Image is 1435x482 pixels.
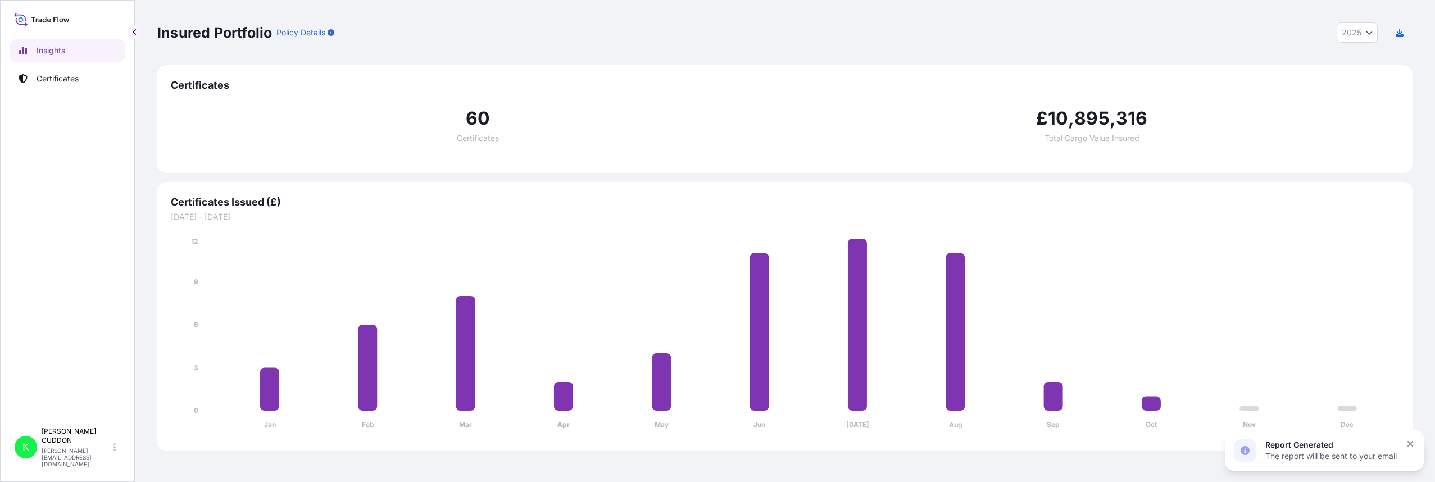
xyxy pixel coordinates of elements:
p: Policy Details [276,27,325,38]
tspan: May [655,420,669,429]
tspan: Apr [557,420,570,429]
span: 316 [1116,110,1148,128]
tspan: 0 [194,406,198,415]
tspan: Sep [1047,420,1060,429]
tspan: Jan [264,420,276,429]
a: Certificates [10,67,125,90]
p: Insured Portfolio [157,24,272,42]
p: [PERSON_NAME] CUDDON [42,427,111,445]
tspan: Oct [1146,420,1157,429]
tspan: 12 [191,237,198,245]
span: Certificates [457,134,499,142]
button: Year Selector [1337,22,1378,43]
tspan: Nov [1243,420,1256,429]
span: 895 [1074,110,1110,128]
tspan: [DATE] [846,420,869,429]
div: Report Generated [1265,439,1397,451]
p: [PERSON_NAME][EMAIL_ADDRESS][DOMAIN_NAME] [42,447,111,467]
p: Certificates [37,73,79,84]
span: 10 [1048,110,1068,128]
span: K [22,442,29,453]
span: Certificates Issued (£) [171,195,1399,209]
tspan: Feb [362,420,374,429]
span: , [1068,110,1074,128]
tspan: 6 [194,320,198,329]
tspan: 3 [194,363,198,372]
tspan: Mar [459,420,472,429]
span: Total Cargo Value Insured [1045,134,1139,142]
span: £ [1036,110,1047,128]
span: , [1110,110,1116,128]
tspan: Dec [1341,420,1354,429]
tspan: Aug [949,420,962,429]
span: Certificates [171,79,1399,92]
span: 2025 [1342,27,1361,38]
tspan: 9 [194,278,198,286]
span: 60 [466,110,490,128]
div: 1 notification. [1225,430,1424,471]
span: [DATE] - [DATE] [171,211,1399,222]
tspan: Jun [753,420,765,429]
button: Close [1406,439,1415,448]
p: Insights [37,45,65,56]
div: The report will be sent to your email [1265,451,1397,462]
a: Insights [10,39,125,62]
